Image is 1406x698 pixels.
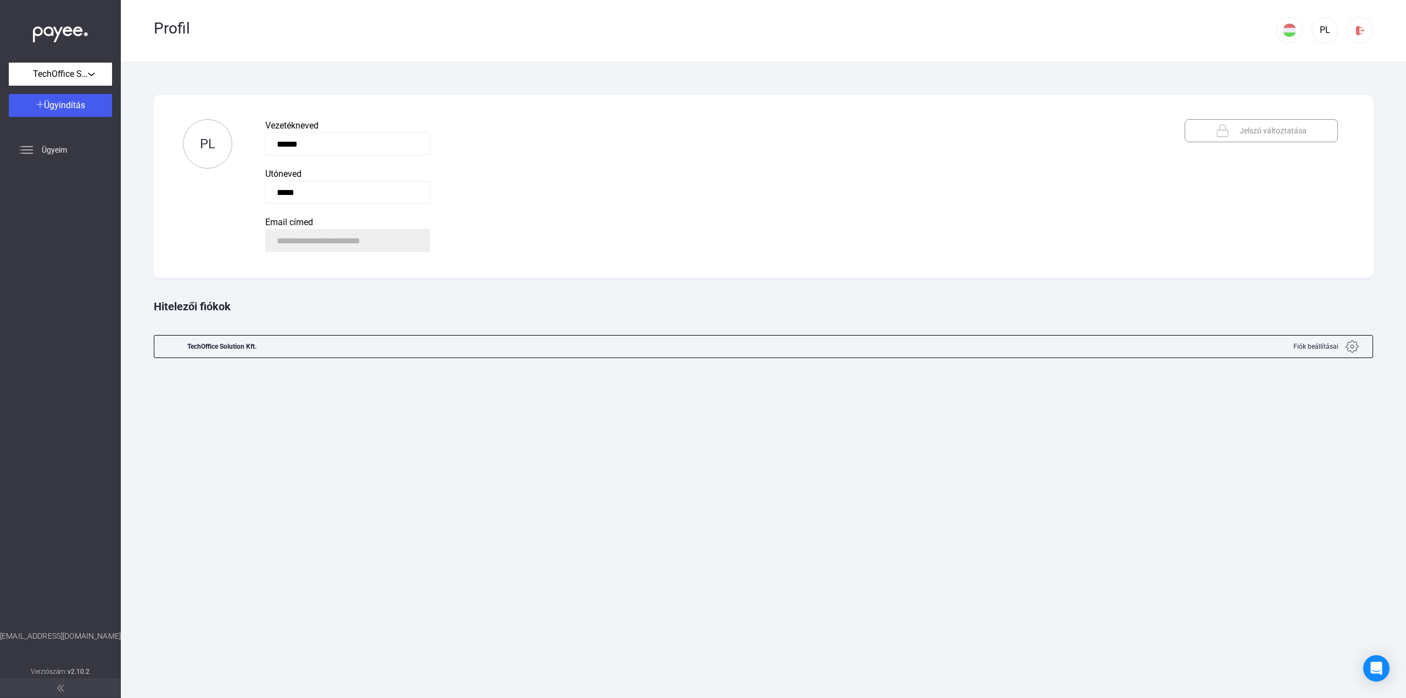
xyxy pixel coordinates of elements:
[265,119,1152,132] div: Vezetékneved
[1185,119,1338,142] button: lock-blueJelszó változtatása
[9,63,112,86] button: TechOffice Solution Kft.
[265,167,1152,181] div: Utóneved
[1347,17,1373,43] button: logout-red
[187,336,256,358] div: TechOffice Solution Kft.
[1315,24,1334,37] div: PL
[1283,24,1296,37] img: HU
[33,20,88,43] img: white-payee-white-dot.svg
[1240,124,1307,137] span: Jelszó változtatása
[1276,17,1303,43] button: HU
[1354,25,1366,36] img: logout-red
[57,685,64,691] img: arrow-double-left-grey.svg
[1279,336,1372,358] button: Fiók beállításai
[183,119,232,169] button: PL
[1346,340,1359,353] img: gear.svg
[200,136,215,152] span: PL
[9,94,112,117] button: Ügyindítás
[36,100,44,108] img: plus-white.svg
[1312,17,1338,43] button: PL
[154,19,1276,38] div: Profil
[265,216,1152,229] div: Email címed
[1363,655,1390,682] div: Open Intercom Messenger
[154,283,1373,330] div: Hitelezői fiókok
[33,68,88,81] span: TechOffice Solution Kft.
[20,143,33,157] img: list.svg
[44,100,85,110] span: Ügyindítás
[42,143,67,157] span: Ügyeim
[1216,124,1229,137] img: lock-blue
[1293,340,1338,353] span: Fiók beállításai
[68,668,90,675] strong: v2.10.2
